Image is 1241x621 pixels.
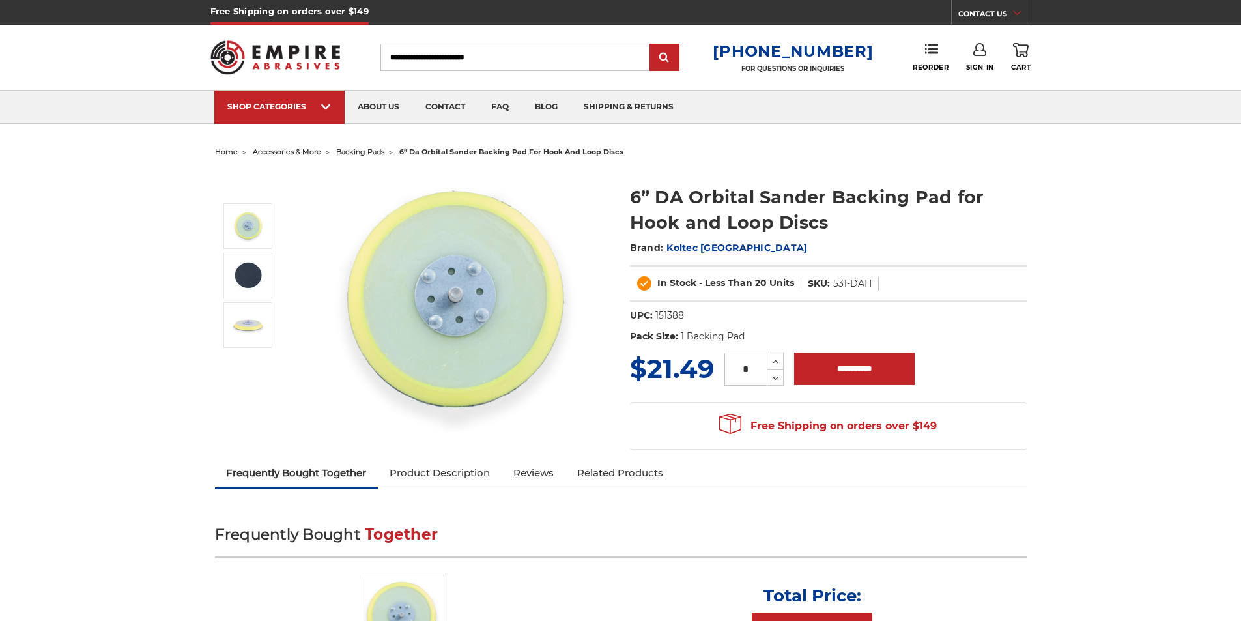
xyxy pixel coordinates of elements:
[253,147,321,156] a: accessories & more
[478,91,522,124] a: faq
[1011,43,1031,72] a: Cart
[502,459,565,487] a: Reviews
[215,147,238,156] a: home
[713,65,873,73] p: FOR QUESTIONS OR INQUIRIES
[345,91,412,124] a: about us
[913,63,949,72] span: Reorder
[232,210,264,242] img: 6” DA Orbital Sander Backing Pad for Hook and Loop Discs
[958,7,1031,25] a: CONTACT US
[378,459,502,487] a: Product Description
[336,147,384,156] a: backing pads
[666,242,807,253] a: Koltec [GEOGRAPHIC_DATA]
[763,585,861,606] p: Total Price:
[769,277,794,289] span: Units
[657,277,696,289] span: In Stock
[215,459,378,487] a: Frequently Bought Together
[719,413,937,439] span: Free Shipping on orders over $149
[232,309,264,341] img: 6” DA Orbital Sander Backing Pad for Hook and Loop Discs
[913,43,949,71] a: Reorder
[630,242,664,253] span: Brand:
[210,32,341,83] img: Empire Abrasives
[651,45,678,71] input: Submit
[630,353,714,384] span: $21.49
[630,330,678,343] dt: Pack Size:
[522,91,571,124] a: blog
[412,91,478,124] a: contact
[681,330,745,343] dd: 1 Backing Pad
[755,277,767,289] span: 20
[365,525,438,543] span: Together
[630,184,1027,235] h1: 6” DA Orbital Sander Backing Pad for Hook and Loop Discs
[630,309,653,323] dt: UPC:
[699,277,752,289] span: - Less Than
[571,91,687,124] a: shipping & returns
[833,277,872,291] dd: 531-DAH
[713,42,873,61] a: [PHONE_NUMBER]
[326,171,587,431] img: 6” DA Orbital Sander Backing Pad for Hook and Loop Discs
[399,147,623,156] span: 6” da orbital sander backing pad for hook and loop discs
[215,525,360,543] span: Frequently Bought
[227,102,332,111] div: SHOP CATEGORIES
[565,459,675,487] a: Related Products
[232,259,264,292] img: 6” DA Orbital Sander Backing Pad for Hook and Loop Discs
[1011,63,1031,72] span: Cart
[808,277,830,291] dt: SKU:
[966,63,994,72] span: Sign In
[655,309,684,323] dd: 151388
